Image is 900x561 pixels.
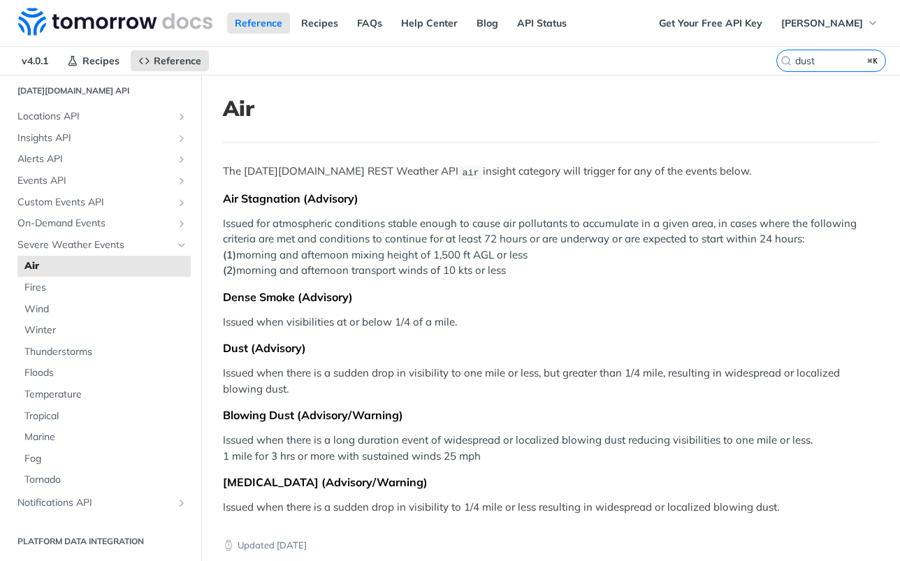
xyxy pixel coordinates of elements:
[82,54,119,67] span: Recipes
[17,342,191,363] a: Thunderstorms
[651,13,770,34] a: Get Your Free API Key
[781,17,863,29] span: [PERSON_NAME]
[17,277,191,298] a: Fires
[393,13,465,34] a: Help Center
[10,235,191,256] a: Severe Weather EventsHide subpages for Severe Weather Events
[293,13,346,34] a: Recipes
[17,217,173,231] span: On-Demand Events
[10,149,191,170] a: Alerts APIShow subpages for Alerts API
[10,128,191,149] a: Insights APIShow subpages for Insights API
[223,432,878,464] p: Issued when there is a long duration event of widespread or localized blowing dust reducing visib...
[17,299,191,320] a: Wind
[17,174,173,188] span: Events API
[17,256,191,277] a: Air
[24,303,187,316] span: Wind
[176,197,187,208] button: Show subpages for Custom Events API
[176,154,187,165] button: Show subpages for Alerts API
[349,13,390,34] a: FAQs
[17,496,173,510] span: Notifications API
[17,406,191,427] a: Tropical
[223,539,878,553] p: Updated [DATE]
[223,248,236,261] strong: (1)
[176,175,187,187] button: Show subpages for Events API
[24,366,187,380] span: Floods
[17,384,191,405] a: Temperature
[24,430,187,444] span: Marine
[223,475,878,489] div: [MEDICAL_DATA] (Advisory/Warning)
[781,55,792,66] svg: Search
[17,363,191,384] a: Floods
[469,13,506,34] a: Blog
[509,13,574,34] a: API Status
[17,152,173,166] span: Alerts API
[24,473,187,487] span: Tornado
[227,13,290,34] a: Reference
[17,469,191,490] a: Tornado
[223,314,878,330] p: Issued when visibilities at or below 1/4 of a mile.
[10,535,191,548] h2: Platform DATA integration
[223,290,878,304] div: Dense Smoke (Advisory)
[24,409,187,423] span: Tropical
[17,427,191,448] a: Marine
[24,323,187,337] span: Winter
[223,365,878,397] p: Issued when there is a sudden drop in visibility to one mile or less, but greater than 1/4 mile, ...
[10,85,191,97] h2: [DATE][DOMAIN_NAME] API
[10,493,191,513] a: Notifications APIShow subpages for Notifications API
[10,192,191,213] a: Custom Events APIShow subpages for Custom Events API
[17,131,173,145] span: Insights API
[864,54,882,68] kbd: ⌘K
[154,54,201,67] span: Reference
[17,196,173,210] span: Custom Events API
[17,449,191,469] a: Fog
[176,240,187,251] button: Hide subpages for Severe Weather Events
[223,500,878,516] p: Issued when there is a sudden drop in visibility to 1/4 mile or less resulting in widespread or l...
[10,213,191,234] a: On-Demand EventsShow subpages for On-Demand Events
[24,452,187,466] span: Fog
[176,218,187,229] button: Show subpages for On-Demand Events
[10,170,191,191] a: Events APIShow subpages for Events API
[223,408,878,422] div: Blowing Dust (Advisory/Warning)
[176,133,187,144] button: Show subpages for Insights API
[24,388,187,402] span: Temperature
[223,96,878,121] h1: Air
[223,191,878,205] div: Air Stagnation (Advisory)
[18,8,212,36] img: Tomorrow.io Weather API Docs
[223,216,878,279] p: Issued for atmospheric conditions stable enough to cause air pollutants to accumulate in a given ...
[24,259,187,273] span: Air
[24,281,187,295] span: Fires
[14,50,56,71] span: v4.0.1
[17,238,173,252] span: Severe Weather Events
[131,50,209,71] a: Reference
[774,13,886,34] button: [PERSON_NAME]
[223,263,236,277] strong: (2)
[10,106,191,127] a: Locations APIShow subpages for Locations API
[223,341,878,355] div: Dust (Advisory)
[17,320,191,341] a: Winter
[24,345,187,359] span: Thunderstorms
[176,111,187,122] button: Show subpages for Locations API
[176,497,187,509] button: Show subpages for Notifications API
[462,167,479,177] span: air
[59,50,127,71] a: Recipes
[223,163,878,180] p: The [DATE][DOMAIN_NAME] REST Weather API insight category will trigger for any of the events below.
[17,110,173,124] span: Locations API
